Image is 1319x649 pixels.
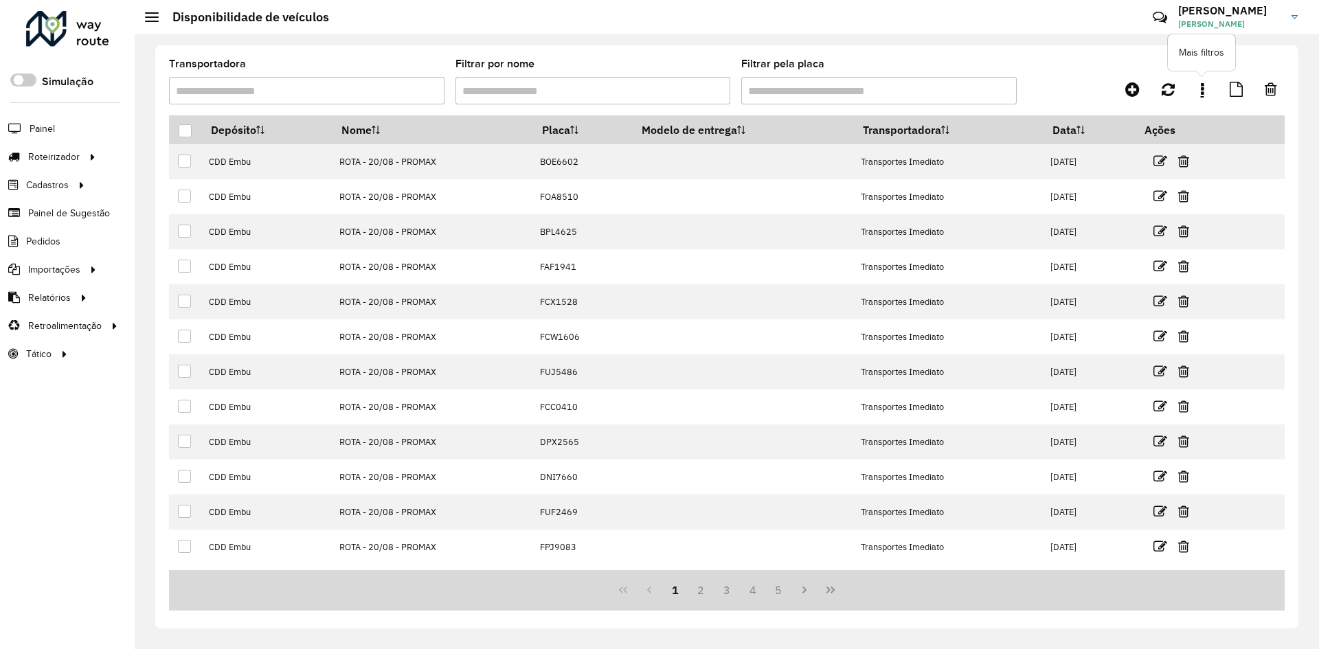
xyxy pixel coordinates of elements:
span: Roteirizador [28,150,80,164]
button: Next Page [791,577,818,603]
td: Transportes Imediato [853,494,1044,530]
td: Transportes Imediato [853,284,1044,319]
td: Transportes Imediato [853,144,1044,179]
th: Modelo de entrega [632,115,853,144]
td: DPX2565 [532,424,632,459]
td: Transportes Imediato [853,424,1044,459]
td: CDD Embu [201,144,332,179]
td: ROTA - 20/08 - PROMAX [332,530,532,565]
td: [DATE] [1044,249,1136,284]
span: Painel de Sugestão [28,206,110,220]
a: Editar [1153,257,1167,275]
td: [DATE] [1044,214,1136,249]
th: Nome [332,115,532,144]
a: Excluir [1178,152,1189,170]
label: Simulação [42,73,93,90]
td: Transportes Imediato [853,319,1044,354]
a: Editar [1153,502,1167,521]
h3: [PERSON_NAME] [1178,4,1281,17]
td: CDD Embu [201,389,332,424]
button: 4 [740,577,766,603]
td: ROTA - 20/08 - PROMAX [332,319,532,354]
a: Excluir [1178,537,1189,556]
a: Excluir [1178,257,1189,275]
td: FUF2469 [532,494,632,530]
td: ROTA - 20/08 - PROMAX [332,424,532,459]
td: ROTA - 20/08 - PROMAX [332,389,532,424]
td: Transportes Imediato [853,459,1044,494]
td: [DATE] [1044,284,1136,319]
a: Editar [1153,152,1167,170]
td: [DATE] [1044,530,1136,565]
a: Editar [1153,362,1167,380]
a: Excluir [1178,397,1189,415]
td: FCC0410 [532,389,632,424]
td: [DATE] [1044,354,1136,389]
th: Depósito [201,115,332,144]
td: Transportes Imediato [853,389,1044,424]
th: Ações [1136,115,1218,144]
span: [PERSON_NAME] [1178,18,1281,30]
a: Excluir [1178,362,1189,380]
a: Excluir [1178,292,1189,310]
div: Mais filtros [1168,34,1235,71]
td: ROTA - 20/08 - PROMAX [332,249,532,284]
button: 1 [662,577,688,603]
td: CDD Embu [201,354,332,389]
td: CDD Embu [201,249,332,284]
span: Relatórios [28,291,71,305]
td: [DATE] [1044,459,1136,494]
label: Filtrar por nome [455,56,534,72]
label: Transportadora [169,56,246,72]
span: Pedidos [26,234,60,249]
td: CDD Embu [201,179,332,214]
th: Data [1044,115,1136,144]
td: ROTA - 20/08 - PROMAX [332,494,532,530]
td: FOA8510 [532,179,632,214]
td: [DATE] [1044,319,1136,354]
td: [DATE] [1044,389,1136,424]
td: CDD Embu [201,530,332,565]
span: Retroalimentação [28,319,102,333]
td: ROTA - 20/08 - PROMAX [332,284,532,319]
td: ROTA - 20/08 - PROMAX [332,144,532,179]
a: Editar [1153,222,1167,240]
td: ROTA - 20/08 - PROMAX [332,179,532,214]
a: Excluir [1178,222,1189,240]
button: 3 [714,577,740,603]
td: DNI7660 [532,459,632,494]
a: Editar [1153,467,1167,486]
a: Editar [1153,537,1167,556]
a: Excluir [1178,187,1189,205]
a: Excluir [1178,327,1189,345]
td: [DATE] [1044,144,1136,179]
td: FPJ9083 [532,530,632,565]
span: Cadastros [26,178,69,192]
th: Placa [532,115,632,144]
td: CDD Embu [201,424,332,459]
td: BOE6602 [532,144,632,179]
td: BPL4625 [532,214,632,249]
td: [DATE] [1044,424,1136,459]
a: Editar [1153,397,1167,415]
a: Excluir [1178,502,1189,521]
th: Transportadora [853,115,1044,144]
td: [DATE] [1044,179,1136,214]
td: CDD Embu [201,284,332,319]
span: Painel [30,122,55,136]
a: Excluir [1178,467,1189,486]
td: ROTA - 20/08 - PROMAX [332,214,532,249]
td: CDD Embu [201,319,332,354]
td: Transportes Imediato [853,530,1044,565]
td: ROTA - 20/08 - PROMAX [332,354,532,389]
td: FCW1606 [532,319,632,354]
td: Transportes Imediato [853,214,1044,249]
td: ROTA - 20/08 - PROMAX [332,459,532,494]
td: [DATE] [1044,494,1136,530]
label: Filtrar pela placa [741,56,824,72]
td: CDD Embu [201,494,332,530]
td: CDD Embu [201,459,332,494]
h2: Disponibilidade de veículos [159,10,329,25]
td: FUJ5486 [532,354,632,389]
td: Transportes Imediato [853,249,1044,284]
